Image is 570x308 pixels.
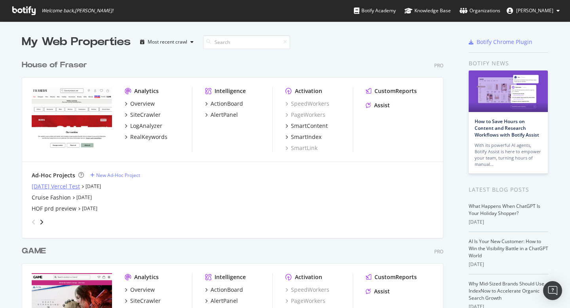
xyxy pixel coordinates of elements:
div: My Web Properties [22,34,131,50]
div: New Ad-Hoc Project [96,172,140,179]
span: Welcome back, [PERSON_NAME] ! [42,8,113,14]
div: With its powerful AI agents, Botify Assist is here to empower your team, turning hours of manual… [475,142,542,167]
a: Assist [366,101,390,109]
button: Most recent crawl [137,36,197,48]
div: Assist [374,101,390,109]
div: SiteCrawler [130,111,161,119]
div: Latest Blog Posts [469,185,548,194]
a: AI Is Your New Customer: How to Win the Visibility Battle in a ChatGPT World [469,238,548,259]
div: Overview [130,100,155,108]
div: ActionBoard [211,100,243,108]
a: PageWorkers [285,111,325,119]
div: Botify Chrome Plugin [477,38,532,46]
div: Intelligence [215,273,246,281]
div: AlertPanel [211,297,238,305]
div: Analytics [134,87,159,95]
div: SiteCrawler [130,297,161,305]
div: Analytics [134,273,159,281]
div: Knowledge Base [405,7,451,15]
input: Search [203,35,290,49]
div: angle-right [39,218,44,226]
div: Pro [434,62,443,69]
a: Overview [125,100,155,108]
div: Overview [130,286,155,294]
a: RealKeywords [125,133,167,141]
a: Why Mid-Sized Brands Should Use IndexNow to Accelerate Organic Search Growth [469,280,544,301]
div: Activation [295,273,322,281]
div: Open Intercom Messenger [543,281,562,300]
div: CustomReports [374,87,417,95]
div: Activation [295,87,322,95]
a: CustomReports [366,87,417,95]
a: SmartIndex [285,133,321,141]
a: ActionBoard [205,100,243,108]
a: AlertPanel [205,297,238,305]
div: [DATE] [469,219,548,226]
a: Botify Chrome Plugin [469,38,532,46]
a: GAME [22,245,49,257]
a: CustomReports [366,273,417,281]
div: AlertPanel [211,111,238,119]
a: SiteCrawler [125,297,161,305]
div: SmartContent [291,122,328,130]
img: houseoffraser.co.uk [32,87,112,151]
img: How to Save Hours on Content and Research Workflows with Botify Assist [469,70,548,112]
a: SiteCrawler [125,111,161,119]
div: Organizations [460,7,500,15]
div: Botify Academy [354,7,396,15]
div: angle-left [28,216,39,228]
a: SpeedWorkers [285,286,329,294]
a: [DATE] [76,194,92,201]
a: ActionBoard [205,286,243,294]
a: What Happens When ChatGPT Is Your Holiday Shopper? [469,203,540,217]
div: CustomReports [374,273,417,281]
div: LogAnalyzer [130,122,162,130]
a: [DATE] [82,205,97,212]
div: Intelligence [215,87,246,95]
a: SmartContent [285,122,328,130]
div: Ad-Hoc Projects [32,171,75,179]
a: New Ad-Hoc Project [90,172,140,179]
div: Botify news [469,59,548,68]
div: GAME [22,245,46,257]
a: LogAnalyzer [125,122,162,130]
a: Assist [366,287,390,295]
span: Amelie Thomas [516,7,553,14]
div: [DATE] [469,261,548,268]
a: SpeedWorkers [285,100,329,108]
div: House of Fraser [22,59,87,71]
a: Cruise Fashion [32,194,71,202]
a: [DATE] [85,183,101,190]
div: Assist [374,287,390,295]
div: Most recent crawl [148,40,187,44]
a: SmartLink [285,144,317,152]
div: Pro [434,248,443,255]
button: [PERSON_NAME] [500,4,566,17]
a: Overview [125,286,155,294]
a: HOF prd preview [32,205,76,213]
a: AlertPanel [205,111,238,119]
div: RealKeywords [130,133,167,141]
a: How to Save Hours on Content and Research Workflows with Botify Assist [475,118,539,138]
div: SmartIndex [291,133,321,141]
a: House of Fraser [22,59,90,71]
div: ActionBoard [211,286,243,294]
a: [DATE] Vercel Test [32,183,80,190]
a: PageWorkers [285,297,325,305]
